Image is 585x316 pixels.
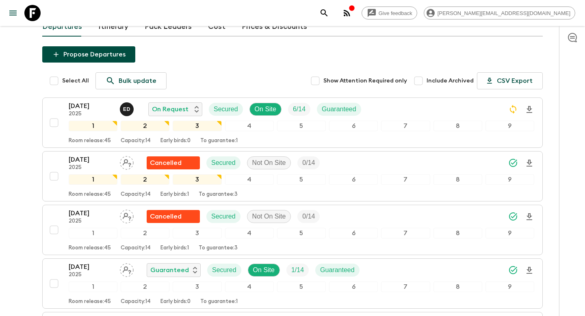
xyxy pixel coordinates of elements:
[200,299,238,305] p: To guarantee: 1
[225,228,274,238] div: 4
[160,138,191,144] p: Early birds: 0
[248,264,280,277] div: On Site
[485,228,534,238] div: 9
[381,281,430,292] div: 7
[69,272,113,278] p: 2025
[121,228,169,238] div: 2
[381,174,430,185] div: 7
[42,46,135,63] button: Propose Departures
[208,17,225,37] a: Cost
[120,105,135,111] span: Ernesto Deciga Alcàntara
[42,205,543,255] button: [DATE]2025Assign pack leaderFlash Pack cancellationSecuredNot On SiteTrip Fill123456789Room relea...
[199,245,238,251] p: To guarantee: 3
[286,264,309,277] div: Trip Fill
[150,212,182,221] p: Cancelled
[485,121,534,131] div: 9
[242,17,307,37] a: Prices & Discounts
[433,281,482,292] div: 8
[173,281,221,292] div: 3
[316,5,332,21] button: search adventures
[362,6,417,19] a: Give feedback
[69,281,117,292] div: 1
[277,121,326,131] div: 5
[291,265,304,275] p: 1 / 14
[207,264,241,277] div: Secured
[381,121,430,131] div: 7
[150,158,182,168] p: Cancelled
[211,158,236,168] p: Secured
[225,121,274,131] div: 4
[433,174,482,185] div: 8
[329,174,378,185] div: 6
[277,174,326,185] div: 5
[69,299,111,305] p: Room release: 45
[173,121,221,131] div: 3
[98,17,128,37] a: Itinerary
[212,265,236,275] p: Secured
[524,266,534,275] svg: Download Onboarding
[123,106,130,113] p: E D
[119,76,156,86] p: Bulk update
[252,158,286,168] p: Not On Site
[381,228,430,238] div: 7
[206,210,240,223] div: Secured
[302,158,315,168] p: 0 / 14
[433,10,575,16] span: [PERSON_NAME][EMAIL_ADDRESS][DOMAIN_NAME]
[121,245,151,251] p: Capacity: 14
[297,156,320,169] div: Trip Fill
[173,228,221,238] div: 3
[120,102,135,116] button: ED
[293,104,305,114] p: 6 / 14
[69,245,111,251] p: Room release: 45
[253,265,275,275] p: On Site
[147,210,200,223] div: Flash Pack cancellation
[288,103,310,116] div: Trip Fill
[433,121,482,131] div: 8
[121,281,169,292] div: 2
[249,103,282,116] div: On Site
[485,281,534,292] div: 9
[485,174,534,185] div: 9
[255,104,276,114] p: On Site
[433,228,482,238] div: 8
[214,104,238,114] p: Secured
[508,158,518,168] svg: Synced Successfully
[424,6,575,19] div: [PERSON_NAME][EMAIL_ADDRESS][DOMAIN_NAME]
[160,245,189,251] p: Early birds: 1
[524,158,534,168] svg: Download Onboarding
[225,174,274,185] div: 4
[160,299,191,305] p: Early birds: 0
[121,121,169,131] div: 2
[206,156,240,169] div: Secured
[121,299,151,305] p: Capacity: 14
[42,97,543,148] button: [DATE]2025Ernesto Deciga AlcàntaraOn RequestSecuredOn SiteTrip FillGuaranteed123456789Room releas...
[199,191,238,198] p: To guarantee: 3
[147,156,200,169] div: Flash Pack cancellation
[120,212,134,219] span: Assign pack leader
[323,77,407,85] span: Show Attention Required only
[524,105,534,115] svg: Download Onboarding
[173,174,221,185] div: 3
[329,228,378,238] div: 6
[5,5,21,21] button: menu
[277,228,326,238] div: 5
[477,72,543,89] button: CSV Export
[297,210,320,223] div: Trip Fill
[120,266,134,272] span: Assign pack leader
[209,103,243,116] div: Secured
[524,212,534,222] svg: Download Onboarding
[160,191,189,198] p: Early birds: 1
[69,101,113,111] p: [DATE]
[42,151,543,201] button: [DATE]2025Assign pack leaderFlash Pack cancellationSecuredNot On SiteTrip Fill123456789Room relea...
[252,212,286,221] p: Not On Site
[508,265,518,275] svg: Synced Successfully
[150,265,189,275] p: Guaranteed
[152,104,188,114] p: On Request
[69,262,113,272] p: [DATE]
[247,156,291,169] div: Not On Site
[69,228,117,238] div: 1
[247,210,291,223] div: Not On Site
[508,212,518,221] svg: Synced Successfully
[145,17,192,37] a: Pack Leaders
[322,104,356,114] p: Guaranteed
